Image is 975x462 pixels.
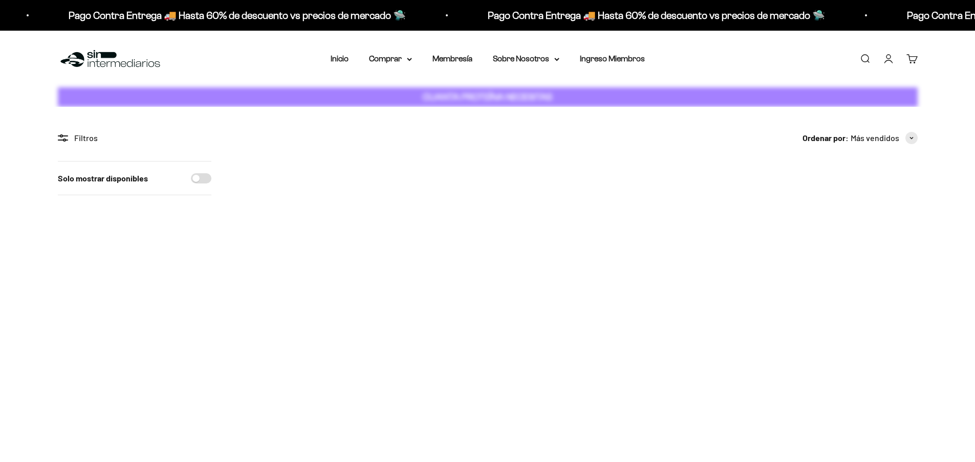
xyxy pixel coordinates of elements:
a: Membresía [432,54,472,63]
span: Ordenar por: [803,131,849,145]
strong: CUANTA PROTEÍNA NECESITAS [423,91,552,102]
label: Solo mostrar disponibles [58,172,148,185]
a: Ingreso Miembros [580,54,645,63]
span: Más vendidos [851,131,899,145]
div: Filtros [58,131,211,145]
p: Pago Contra Entrega 🚚 Hasta 60% de descuento vs precios de mercado 🛸 [40,7,378,24]
a: Inicio [331,54,349,63]
p: Pago Contra Entrega 🚚 Hasta 60% de descuento vs precios de mercado 🛸 [460,7,797,24]
summary: Comprar [369,52,412,65]
button: Más vendidos [851,131,918,145]
summary: Sobre Nosotros [493,52,559,65]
